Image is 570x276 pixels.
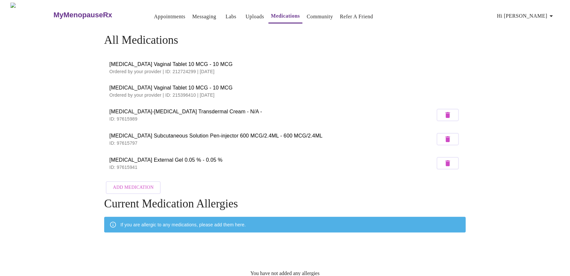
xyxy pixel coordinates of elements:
[226,12,236,21] a: Labs
[220,10,241,23] button: Labs
[109,164,435,170] p: ID: 97615941
[53,4,138,26] a: MyMenopauseRx
[109,108,435,116] span: [MEDICAL_DATA]-[MEDICAL_DATA] Transdermal Cream - N/A -
[109,60,461,68] span: [MEDICAL_DATA] Vaginal Tablet 10 MCG - 10 MCG
[271,11,300,21] a: Medications
[109,68,461,75] p: Ordered by your provider | ID: 212724299 | [DATE]
[109,140,435,146] p: ID: 97615797
[190,10,219,23] button: Messaging
[340,12,373,21] a: Refer a Friend
[495,9,558,23] button: Hi [PERSON_NAME]
[109,132,435,140] span: [MEDICAL_DATA] Subcutaneous Solution Pen-injector 600 MCG/2.4ML - 600 MCG/2.4ML
[104,34,466,47] h4: All Medications
[121,219,246,231] div: If you are allergic to any medications, please add them here.
[192,12,216,21] a: Messaging
[109,84,461,92] span: [MEDICAL_DATA] Vaginal Tablet 10 MCG - 10 MCG
[104,197,466,210] h4: Current Medication Allergies
[497,11,555,21] span: Hi [PERSON_NAME]
[154,12,185,21] a: Appointments
[304,10,336,23] button: Community
[307,12,333,21] a: Community
[151,10,188,23] button: Appointments
[337,10,376,23] button: Refer a Friend
[109,116,435,122] p: ID: 97615989
[106,181,161,194] button: Add Medication
[269,9,303,24] button: Medications
[113,184,154,192] span: Add Medication
[10,3,53,27] img: MyMenopauseRx Logo
[246,12,264,21] a: Uploads
[54,11,112,19] h3: MyMenopauseRx
[109,156,435,164] span: [MEDICAL_DATA] External Gel 0.05 % - 0.05 %
[109,92,461,98] p: Ordered by your provider | ID: 215396410 | [DATE]
[243,10,267,23] button: Uploads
